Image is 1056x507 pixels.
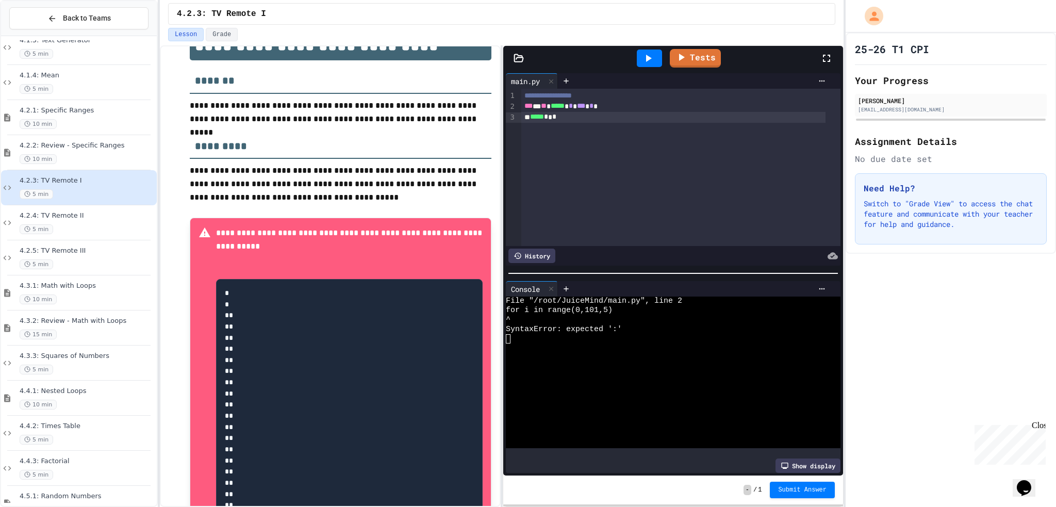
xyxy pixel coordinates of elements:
div: 3 [506,112,516,123]
span: Back to Teams [63,13,111,24]
span: Submit Answer [778,486,827,494]
div: main.py [506,73,558,89]
div: History [508,249,555,263]
span: 4.2.5: TV Remote III [20,247,155,255]
span: 4.1.4: Mean [20,71,155,80]
span: 5 min [20,84,53,94]
span: for i in range(0,101,5) [506,306,613,315]
a: Tests [670,49,721,68]
button: Lesson [168,28,204,41]
span: File "/root/JuiceMind/main.py", line 2 [506,297,682,306]
span: 4.2.2: Review - Specific Ranges [20,141,155,150]
h1: 25-26 T1 CPI [855,42,929,56]
span: 10 min [20,400,57,410]
span: 4.2.1: Specific Ranges [20,106,155,115]
span: 10 min [20,119,57,129]
span: 15 min [20,330,57,339]
button: Grade [206,28,238,41]
p: Switch to "Grade View" to access the chat feature and communicate with your teacher for help and ... [864,199,1038,230]
iframe: chat widget [1013,466,1046,497]
span: 4.4.2: Times Table [20,422,155,431]
span: 5 min [20,365,53,374]
h3: Need Help? [864,182,1038,194]
div: Console [506,284,545,295]
button: Back to Teams [9,7,148,29]
span: 10 min [20,295,57,304]
span: 1 [758,486,762,494]
span: 4.3.2: Review - Math with Loops [20,317,155,325]
span: 4.2.4: TV Remote II [20,211,155,220]
div: [EMAIL_ADDRESS][DOMAIN_NAME] [858,106,1044,113]
span: 10 min [20,154,57,164]
span: - [744,485,751,495]
div: 2 [506,102,516,112]
button: Submit Answer [770,482,835,498]
span: 4.5.1: Random Numbers [20,492,155,501]
span: 5 min [20,470,53,480]
div: No due date set [855,153,1047,165]
span: 4.1.3: Text Generator [20,36,155,45]
span: 4.2.3: TV Remote I [20,176,155,185]
span: 5 min [20,259,53,269]
div: Show display [775,459,840,473]
div: 1 [506,91,516,102]
div: Chat with us now!Close [4,4,71,66]
span: 5 min [20,49,53,59]
span: SyntaxError: expected ':' [506,325,622,334]
span: 5 min [20,189,53,199]
div: main.py [506,76,545,87]
span: 4.3.3: Squares of Numbers [20,352,155,361]
span: 4.4.3: Factorial [20,457,155,466]
span: 4.4.1: Nested Loops [20,387,155,396]
span: 4.2.3: TV Remote I [177,8,266,20]
span: 5 min [20,435,53,445]
div: My Account [854,4,886,28]
iframe: chat widget [970,421,1046,465]
h2: Your Progress [855,73,1047,88]
div: [PERSON_NAME] [858,96,1044,105]
h2: Assignment Details [855,134,1047,149]
div: Console [506,281,558,297]
span: 5 min [20,224,53,234]
span: / [753,486,757,494]
span: 4.3.1: Math with Loops [20,282,155,290]
span: ^ [506,315,510,324]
